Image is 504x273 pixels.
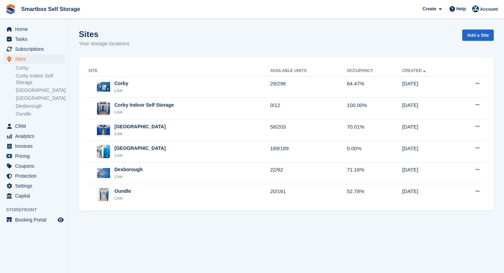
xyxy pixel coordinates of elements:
span: Protection [15,171,56,181]
td: 189/189 [270,141,347,163]
a: Preview store [57,216,65,224]
span: Account [480,6,498,13]
a: menu [3,191,65,201]
a: Corby Indoor Self Storage [16,73,65,86]
span: Create [422,5,436,12]
a: menu [3,24,65,34]
a: Oundle [16,111,65,117]
span: Capital [15,191,56,201]
a: [GEOGRAPHIC_DATA] [16,95,65,102]
div: Live [114,109,174,116]
a: menu [3,34,65,44]
td: 0/12 [270,98,347,119]
span: Subscriptions [15,44,56,54]
img: Image of Corby Indoor Self Storage site [97,102,110,115]
img: Roger Canham [472,5,479,12]
span: CRM [15,121,56,131]
img: stora-icon-8386f47178a22dfd0bd8f6a31ec36ba5ce8667c1dd55bd0f319d3a0aa187defe.svg [5,4,16,14]
td: 22/92 [270,162,347,184]
td: [DATE] [402,141,455,163]
td: 70.01% [347,119,402,141]
a: Add a Site [462,29,494,41]
a: [GEOGRAPHIC_DATA] [16,87,65,94]
td: 100.00% [347,98,402,119]
div: [GEOGRAPHIC_DATA] [114,123,166,130]
img: Image of Leicester site [97,145,110,158]
td: 52.78% [347,184,402,205]
img: Image of Stamford site [97,125,110,135]
td: 71.16% [347,162,402,184]
img: Image of Corby site [97,82,110,92]
p: Your storage locations [79,40,130,48]
a: menu [3,151,65,161]
div: Oundle [114,188,131,195]
span: Invoices [15,141,56,151]
td: 0.00% [347,141,402,163]
a: menu [3,54,65,64]
span: Help [456,5,466,12]
td: 58/203 [270,119,347,141]
td: [DATE] [402,162,455,184]
td: 20/161 [270,184,347,205]
span: Booking Portal [15,215,56,225]
span: Sites [15,54,56,64]
a: Desborough [16,103,65,109]
td: [DATE] [402,76,455,98]
div: [GEOGRAPHIC_DATA] [114,145,166,152]
span: Settings [15,181,56,191]
th: Occupancy [347,66,402,76]
h1: Sites [79,29,130,39]
td: 29/296 [270,76,347,98]
img: Image of Desborough site [97,168,110,178]
a: menu [3,215,65,225]
span: Pricing [15,151,56,161]
span: Analytics [15,131,56,141]
td: 84.47% [347,76,402,98]
span: Home [15,24,56,34]
a: menu [3,44,65,54]
span: Tasks [15,34,56,44]
td: [DATE] [402,184,455,205]
a: menu [3,181,65,191]
div: Live [114,152,166,159]
th: Site [87,66,270,76]
a: menu [3,171,65,181]
a: menu [3,131,65,141]
span: Coupons [15,161,56,171]
td: [DATE] [402,119,455,141]
div: Live [114,173,143,180]
th: Available Units [270,66,347,76]
div: Live [114,87,128,94]
a: menu [3,161,65,171]
div: Live [114,130,166,137]
div: Desborough [114,166,143,173]
div: Corby [114,80,128,87]
span: Storefront [6,206,68,213]
a: Smartbox Self Storage [19,3,83,15]
a: Created [402,68,427,73]
div: Live [114,195,131,202]
div: Corby Indoor Self Storage [114,102,174,109]
a: Corby [16,65,65,71]
a: menu [3,141,65,151]
td: [DATE] [402,98,455,119]
a: menu [3,121,65,131]
img: Image of Oundle site [98,188,109,201]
